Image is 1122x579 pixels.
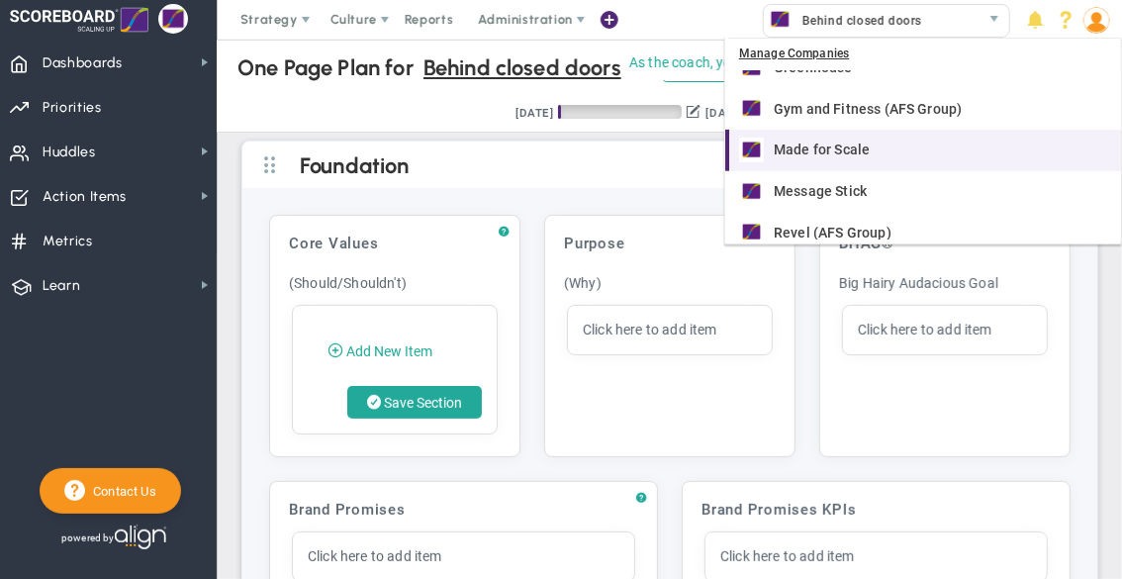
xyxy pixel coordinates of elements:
div: [DATE] [515,104,553,122]
img: 32526.Company.photo [739,179,764,204]
span: Action Items [43,176,127,218]
span: Metrics [43,221,93,262]
button: Save Section [347,386,482,419]
span: Strategy [240,12,298,27]
img: 33440.Company.photo [768,7,793,32]
div: Manage Companies [725,38,1121,71]
div: Period Progress: 2% Day 2 of 89 with 87 remaining. [558,105,682,119]
span: Dashboards [43,43,123,84]
span: Behind closed doors [423,50,621,86]
div: click to edit [568,306,772,354]
div: Brand Promises [280,492,647,529]
span: Add New Item [346,343,432,359]
span: Learn [43,265,80,307]
img: 33046.Company.photo [739,220,764,244]
span: Click here to add item [858,322,992,338]
div: BHAG® [830,226,1060,262]
span: Made for Scale [774,143,870,156]
div: click to edit [843,306,1047,354]
span: Click here to add item [308,548,442,564]
div: [DATE] [705,104,743,122]
div: Core Values [280,226,510,262]
span: Behind closed doors [793,7,922,35]
div: Brand Promises KPIs [693,492,1060,529]
span: Gym and Fitness (AFS Group) [774,102,962,116]
span: Click here to add item [720,548,855,564]
div: (Why) [555,265,785,302]
img: 25950.Company.photo [739,138,764,162]
img: 33042.Company.photo [739,96,764,121]
span: Culture [330,12,377,27]
span: Revel (AFS Group) [774,226,891,240]
div: Powered by Align [40,519,243,557]
span: Administration [478,12,572,27]
span: Message Stick [774,184,867,198]
img: 135843.Person.photo [1083,7,1110,34]
span: select [981,5,1009,37]
h2: Foundation [300,156,1073,178]
button: Add New Item [308,335,452,366]
span: Priorities [43,87,102,129]
span: Greenhouse [774,60,853,74]
span: Click here to add item [583,322,717,338]
div: Big Hairy Audacious Goal [830,265,1060,302]
span: As the coach, you have 20 days left to set up this account. [629,50,992,75]
span: Contact Us [85,482,156,501]
span: One Page Plan for [237,58,414,77]
div: Purpose [555,226,785,262]
span: Huddles [43,132,96,173]
span: Save Section [384,395,462,411]
div: (Should/Shouldn't) [280,265,510,302]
